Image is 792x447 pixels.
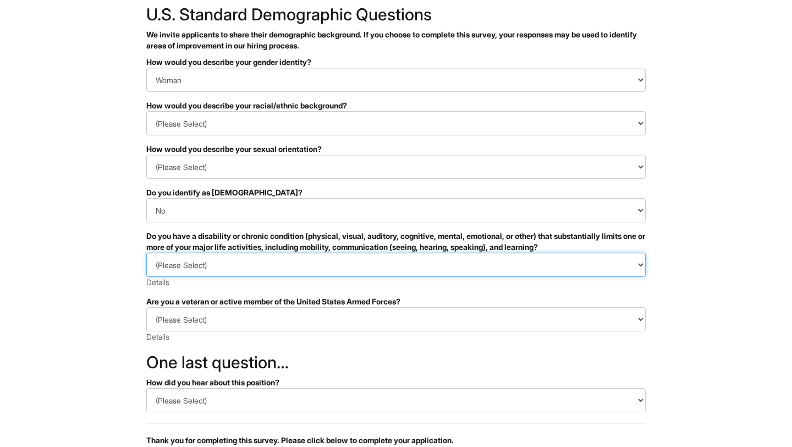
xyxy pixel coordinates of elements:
[146,307,646,331] select: Are you a veteran or active member of the United States Armed Forces?
[146,253,646,277] select: Do you have a disability or chronic condition (physical, visual, auditory, cognitive, mental, emo...
[146,435,646,446] p: Thank you for completing this survey. Please click below to complete your application.
[146,332,169,341] a: Details
[146,144,646,155] div: How would you describe your sexual orientation?
[146,187,646,198] div: Do you identify as [DEMOGRAPHIC_DATA]?
[146,353,646,372] h2: One last question…
[146,277,169,287] a: Details
[146,296,646,307] div: Are you a veteran or active member of the United States Armed Forces?
[146,388,646,412] select: How did you hear about this position?
[146,231,646,253] div: Do you have a disability or chronic condition (physical, visual, auditory, cognitive, mental, emo...
[146,57,646,68] div: How would you describe your gender identity?
[146,198,646,222] select: Do you identify as transgender?
[146,377,646,388] div: How did you hear about this position?
[146,155,646,179] select: How would you describe your sexual orientation?
[146,29,646,51] p: We invite applicants to share their demographic background. If you choose to complete this survey...
[146,68,646,92] select: How would you describe your gender identity?
[146,111,646,135] select: How would you describe your racial/ethnic background?
[146,100,646,111] div: How would you describe your racial/ethnic background?
[146,6,646,24] h2: U.S. Standard Demographic Questions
